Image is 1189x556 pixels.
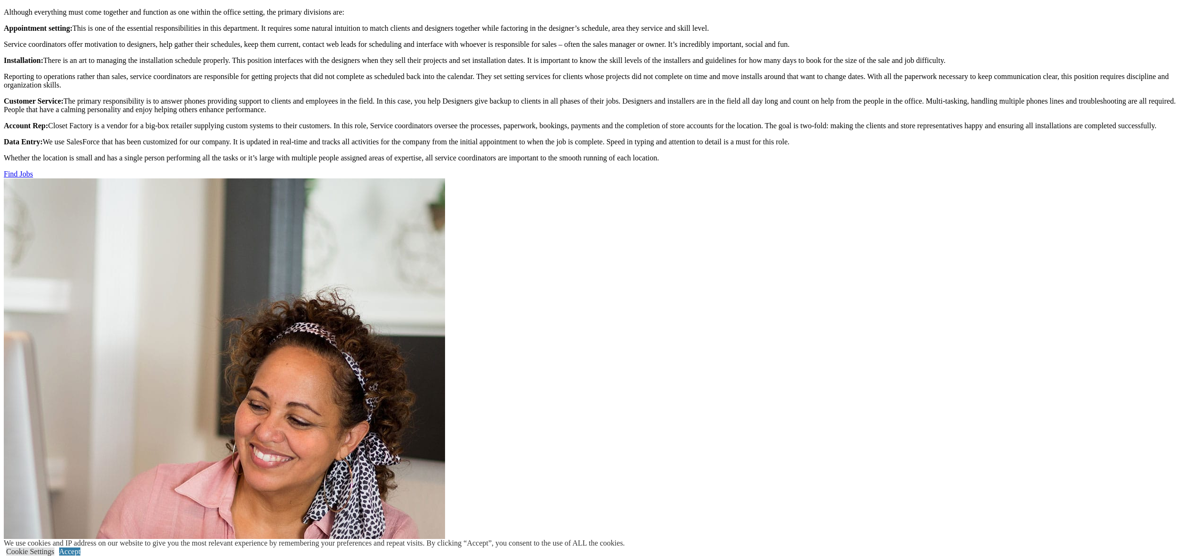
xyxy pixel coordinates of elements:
a: Cookie Settings [6,547,54,556]
p: We use SalesForce that has been customized for our company. It is updated in real-time and tracks... [4,138,1185,146]
a: Accept [59,547,80,556]
strong: Customer Service: [4,97,63,105]
a: Find Jobs [4,170,33,178]
p: Closet Factory is a vendor for a big-box retailer supplying custom systems to their customers. In... [4,122,1185,130]
p: This is one of the essential responsibilities in this department. It requires some natural intuit... [4,24,1185,33]
p: Reporting to operations rather than sales, service coordinators are responsible for getting proje... [4,72,1185,89]
strong: Installation: [4,56,44,64]
p: Whether the location is small and has a single person performing all the tasks or it’s large with... [4,154,1185,162]
strong: Data Entry: [4,138,43,146]
p: The primary responsibility is to answer phones providing support to clients and employees in the ... [4,97,1185,114]
strong: Appointment setting: [4,24,72,32]
p: Although everything must come together and function as one within the office setting, the primary... [4,8,1185,17]
p: Service coordinators offer motivation to designers, help gather their schedules, keep them curren... [4,40,1185,49]
strong: Account Rep: [4,122,48,130]
div: We use cookies and IP address on our website to give you the most relevant experience by remember... [4,539,625,547]
p: There is an art to managing the installation schedule properly. This position interfaces with the... [4,56,1185,65]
